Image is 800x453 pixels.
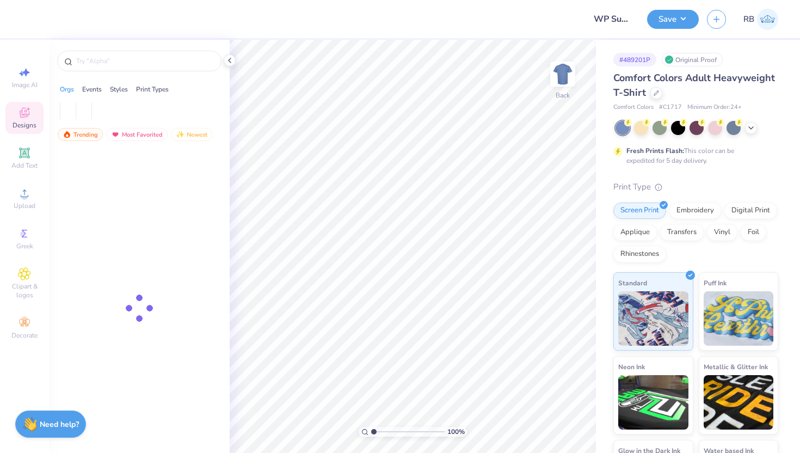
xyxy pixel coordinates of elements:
[757,9,778,30] img: Riley Barbalat
[110,84,128,94] div: Styles
[613,203,666,219] div: Screen Print
[613,71,775,99] span: Comfort Colors Adult Heavyweight T-Shirt
[704,291,774,346] img: Puff Ink
[13,121,36,130] span: Designs
[704,361,768,372] span: Metallic & Glitter Ink
[618,361,645,372] span: Neon Ink
[58,128,103,141] div: Trending
[743,13,754,26] span: RB
[12,81,38,89] span: Image AI
[552,63,574,85] img: Back
[613,103,654,112] span: Comfort Colors
[724,203,777,219] div: Digital Print
[75,56,214,66] input: Try "Alpha"
[447,427,465,437] span: 100 %
[626,146,760,166] div: This color can be expedited for 5 day delivery.
[687,103,742,112] span: Minimum Order: 24 +
[660,224,704,241] div: Transfers
[613,181,778,193] div: Print Type
[171,128,212,141] div: Newest
[618,375,688,430] img: Neon Ink
[586,8,639,30] input: Untitled Design
[669,203,721,219] div: Embroidery
[613,53,656,66] div: # 489201P
[11,161,38,170] span: Add Text
[556,90,570,100] div: Back
[743,9,778,30] a: RB
[60,84,74,94] div: Orgs
[662,53,723,66] div: Original Proof
[613,246,666,262] div: Rhinestones
[618,291,688,346] img: Standard
[11,331,38,340] span: Decorate
[111,131,120,138] img: most_fav.gif
[14,201,35,210] span: Upload
[618,277,647,289] span: Standard
[741,224,766,241] div: Foil
[704,375,774,430] img: Metallic & Glitter Ink
[136,84,169,94] div: Print Types
[659,103,682,112] span: # C1717
[707,224,737,241] div: Vinyl
[176,131,184,138] img: Newest.gif
[626,146,684,155] strong: Fresh Prints Flash:
[5,282,44,299] span: Clipart & logos
[647,10,699,29] button: Save
[16,242,33,250] span: Greek
[613,224,657,241] div: Applique
[106,128,168,141] div: Most Favorited
[40,419,79,430] strong: Need help?
[82,84,102,94] div: Events
[63,131,71,138] img: trending.gif
[704,277,727,289] span: Puff Ink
